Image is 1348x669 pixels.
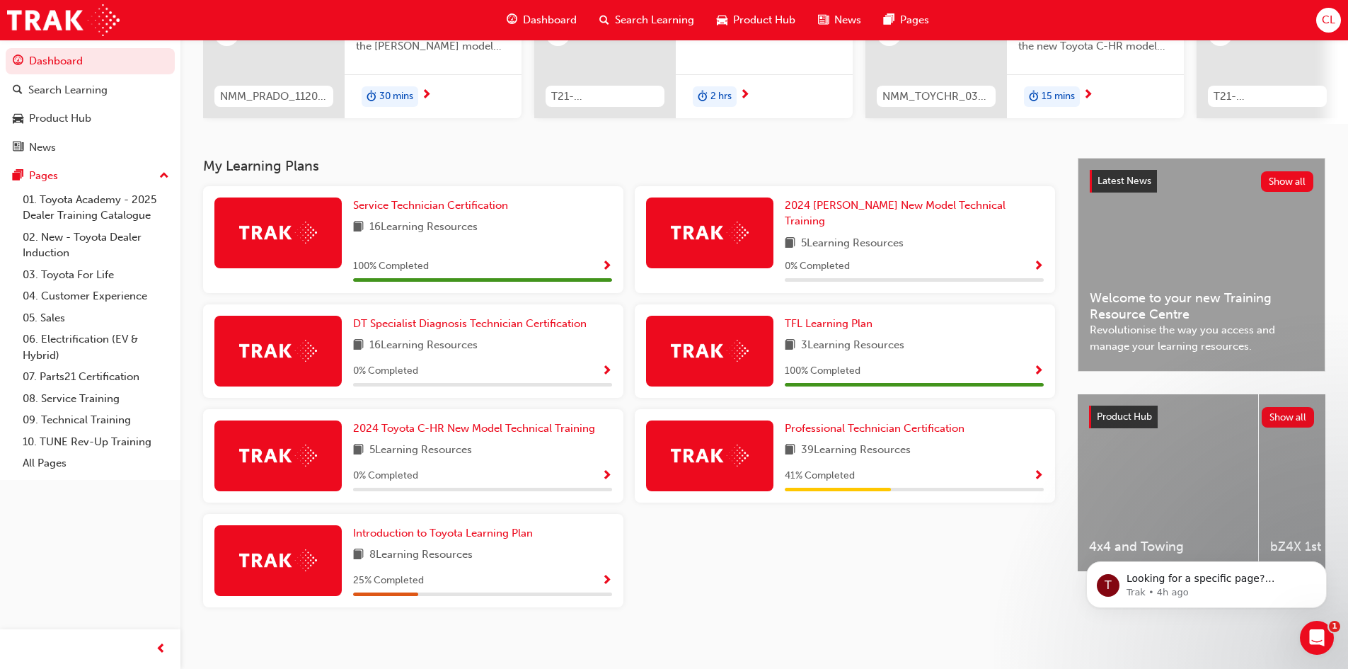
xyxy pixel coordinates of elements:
span: car-icon [717,11,727,29]
span: search-icon [599,11,609,29]
span: car-icon [13,113,23,125]
a: pages-iconPages [872,6,940,35]
a: 06. Electrification (EV & Hybrid) [17,328,175,366]
a: Introduction to Toyota Learning Plan [353,525,538,542]
span: 2024 Toyota C-HR New Model Technical Training [353,422,595,435]
span: 0 % Completed [785,258,850,275]
span: 2 hrs [710,88,732,105]
span: search-icon [13,84,23,97]
span: NMM_PRADO_112024_MODULE_1 [220,88,328,105]
span: 41 % Completed [785,468,855,484]
a: Dashboard [6,48,175,74]
span: prev-icon [156,641,166,658]
span: book-icon [785,442,795,459]
span: TFL Learning Plan [785,317,872,330]
a: 10. TUNE Rev-Up Training [17,431,175,453]
a: Latest NewsShow allWelcome to your new Training Resource CentreRevolutionise the way you access a... [1078,158,1325,372]
span: Product Hub [1097,411,1152,423]
img: Trak [239,549,317,571]
span: next-icon [421,89,432,102]
a: 04. Customer Experience [17,285,175,307]
a: All Pages [17,452,175,474]
a: news-iconNews [807,6,872,35]
a: Product Hub [6,105,175,132]
a: 07. Parts21 Certification [17,366,175,388]
a: Latest NewsShow all [1090,170,1313,193]
span: 100 % Completed [785,363,860,379]
span: next-icon [1083,89,1093,102]
button: DashboardSearch LearningProduct HubNews [6,45,175,163]
span: 0 % Completed [353,468,418,484]
a: News [6,135,175,161]
img: Trak [671,222,749,244]
a: Search Learning [6,77,175,103]
span: 15 mins [1042,88,1075,105]
span: guage-icon [13,55,23,68]
span: Show Progress [1033,365,1044,378]
span: Show Progress [601,365,612,378]
span: Search Learning [615,12,694,28]
span: Pages [900,12,929,28]
span: NMM_TOYCHR_032024_MODULE_1 [882,88,990,105]
span: Introduction to Toyota Learning Plan [353,527,533,539]
span: guage-icon [507,11,517,29]
iframe: Intercom live chat [1300,621,1334,655]
span: 100 % Completed [353,258,429,275]
span: CL [1322,12,1335,28]
span: duration-icon [698,88,708,106]
button: Show Progress [601,258,612,275]
span: Service Technician Certification [353,199,508,212]
span: news-icon [13,142,23,154]
div: Search Learning [28,82,108,98]
span: book-icon [353,219,364,236]
span: 39 Learning Resources [801,442,911,459]
img: Trak [239,445,317,467]
span: Show Progress [1033,470,1044,483]
span: 2024 [PERSON_NAME] New Model Technical Training [785,199,1006,228]
span: 5 Learning Resources [801,235,904,253]
span: 25 % Completed [353,573,424,589]
a: 09. Technical Training [17,409,175,431]
span: Show Progress [1033,261,1044,273]
div: Product Hub [29,110,91,127]
span: book-icon [353,547,364,564]
button: Show all [1262,407,1315,428]
span: Revolutionise the way you access and manage your learning resources. [1090,322,1313,354]
div: News [29,139,56,156]
a: car-iconProduct Hub [705,6,807,35]
button: CL [1316,8,1341,33]
button: Pages [6,163,175,189]
span: next-icon [739,89,750,102]
div: Pages [29,168,58,184]
a: guage-iconDashboard [495,6,588,35]
span: Show Progress [601,261,612,273]
button: Show Progress [601,467,612,485]
span: news-icon [818,11,829,29]
a: search-iconSearch Learning [588,6,705,35]
span: duration-icon [1029,88,1039,106]
span: 3 Learning Resources [801,337,904,355]
span: up-icon [159,167,169,185]
a: 2024 [PERSON_NAME] New Model Technical Training [785,198,1044,229]
span: DT Specialist Diagnosis Technician Certification [353,317,587,330]
img: Trak [7,4,120,36]
a: Product HubShow all [1089,406,1314,428]
span: pages-icon [13,170,23,183]
span: 8 Learning Resources [369,547,473,564]
a: TFL Learning Plan [785,316,878,332]
a: Professional Technician Certification [785,421,970,437]
span: T21-PTHV_HYBRID_PRE_EXAM [1214,88,1321,105]
span: 1 [1329,621,1340,632]
span: Dashboard [523,12,577,28]
span: 5 Learning Resources [369,442,472,459]
span: 0 % Completed [353,363,418,379]
a: 02. New - Toyota Dealer Induction [17,227,175,264]
span: book-icon [353,337,364,355]
span: T21-FOD_HVIS_PREREQ [551,88,659,105]
span: book-icon [353,442,364,459]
